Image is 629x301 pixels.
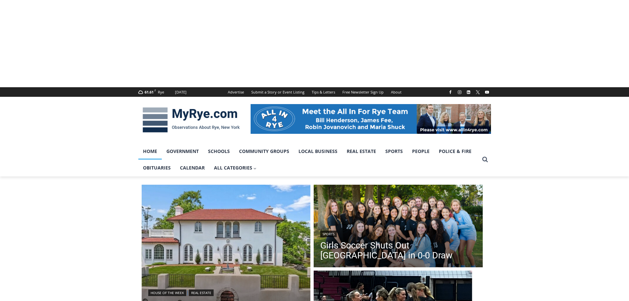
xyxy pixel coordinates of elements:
span: 61.61 [145,90,154,94]
nav: Secondary Navigation [224,87,405,97]
a: Sports [381,143,407,160]
a: Facebook [446,88,454,96]
span: F [155,89,156,92]
a: About [387,87,405,97]
div: [DATE] [175,89,187,95]
a: Sports [320,231,337,237]
a: Home [138,143,162,160]
img: MyRye.com [138,103,244,137]
a: Obituaries [138,160,175,176]
a: Calendar [175,160,209,176]
a: All Categories [209,160,262,176]
span: All Categories [214,164,257,171]
a: People [407,143,434,160]
a: Advertise [224,87,248,97]
a: Schools [203,143,234,160]
button: View Search Form [479,154,491,166]
a: Girls Soccer Shuts Out [GEOGRAPHIC_DATA] in 0-0 Draw [320,241,476,260]
a: YouTube [483,88,491,96]
nav: Primary Navigation [138,143,479,176]
a: Local Business [294,143,342,160]
a: Government [162,143,203,160]
div: | [148,288,304,296]
a: Linkedin [465,88,472,96]
a: Police & Fire [434,143,476,160]
a: Free Newsletter Sign Up [339,87,387,97]
a: Read More Girls Soccer Shuts Out Eastchester in 0-0 Draw [314,185,483,269]
a: Instagram [456,88,464,96]
img: All in for Rye [251,104,491,134]
img: (PHOTO: The Rye Girls Soccer team after their 0-0 draw vs. Eastchester on September 9, 2025. Cont... [314,185,483,269]
a: Real Estate [342,143,381,160]
a: Tips & Letters [308,87,339,97]
a: Submit a Story or Event Listing [248,87,308,97]
a: X [474,88,482,96]
a: Community Groups [234,143,294,160]
a: Real Estate [189,289,214,296]
div: Rye [158,89,164,95]
a: House of the Week [148,289,186,296]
